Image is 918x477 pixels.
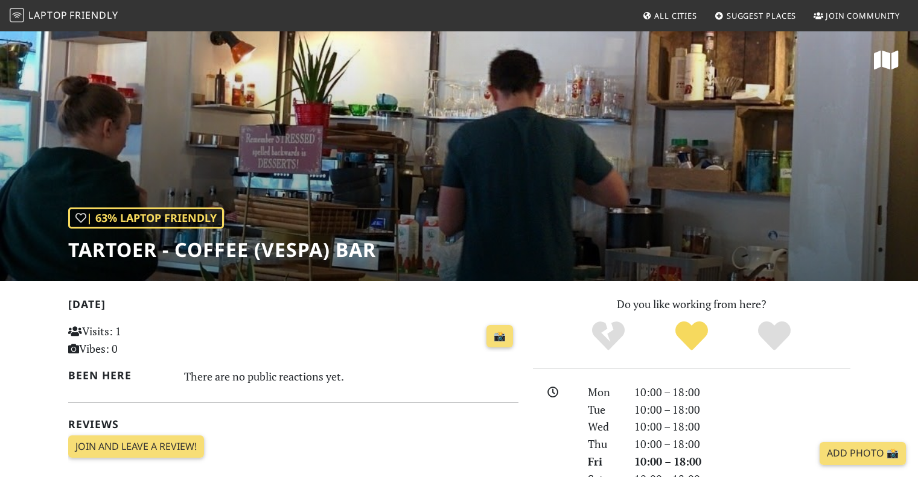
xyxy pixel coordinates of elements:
h2: Reviews [68,418,518,431]
div: Wed [581,418,626,435]
a: Join Community [809,5,905,27]
div: Definitely! [733,320,816,353]
div: Thu [581,435,626,453]
a: Join and leave a review! [68,435,204,458]
h2: [DATE] [68,298,518,315]
a: 📸 [486,325,513,348]
div: Fri [581,453,626,470]
span: Suggest Places [727,10,797,21]
span: Laptop [28,8,68,22]
p: Do you like working from here? [533,295,850,313]
div: | 63% Laptop Friendly [68,207,224,229]
div: Mon [581,384,626,401]
span: All Cities [654,10,697,21]
h2: Been here [68,369,170,382]
div: 10:00 – 18:00 [627,418,858,435]
a: LaptopFriendly LaptopFriendly [10,5,118,27]
span: Friendly [69,8,118,22]
div: No [567,320,650,353]
div: 10:00 – 18:00 [627,401,858,419]
a: Add Photo 📸 [820,442,906,465]
div: 10:00 – 18:00 [627,453,858,470]
div: Tue [581,401,626,419]
img: LaptopFriendly [10,8,24,22]
div: Yes [650,320,733,353]
div: 10:00 – 18:00 [627,384,858,401]
a: All Cities [637,5,702,27]
span: Join Community [826,10,900,21]
a: Suggest Places [710,5,802,27]
p: Visits: 1 Vibes: 0 [68,323,209,358]
div: There are no public reactions yet. [184,367,518,386]
h1: Tartoer - Coffee (Vespa) Bar [68,238,376,261]
div: 10:00 – 18:00 [627,435,858,453]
